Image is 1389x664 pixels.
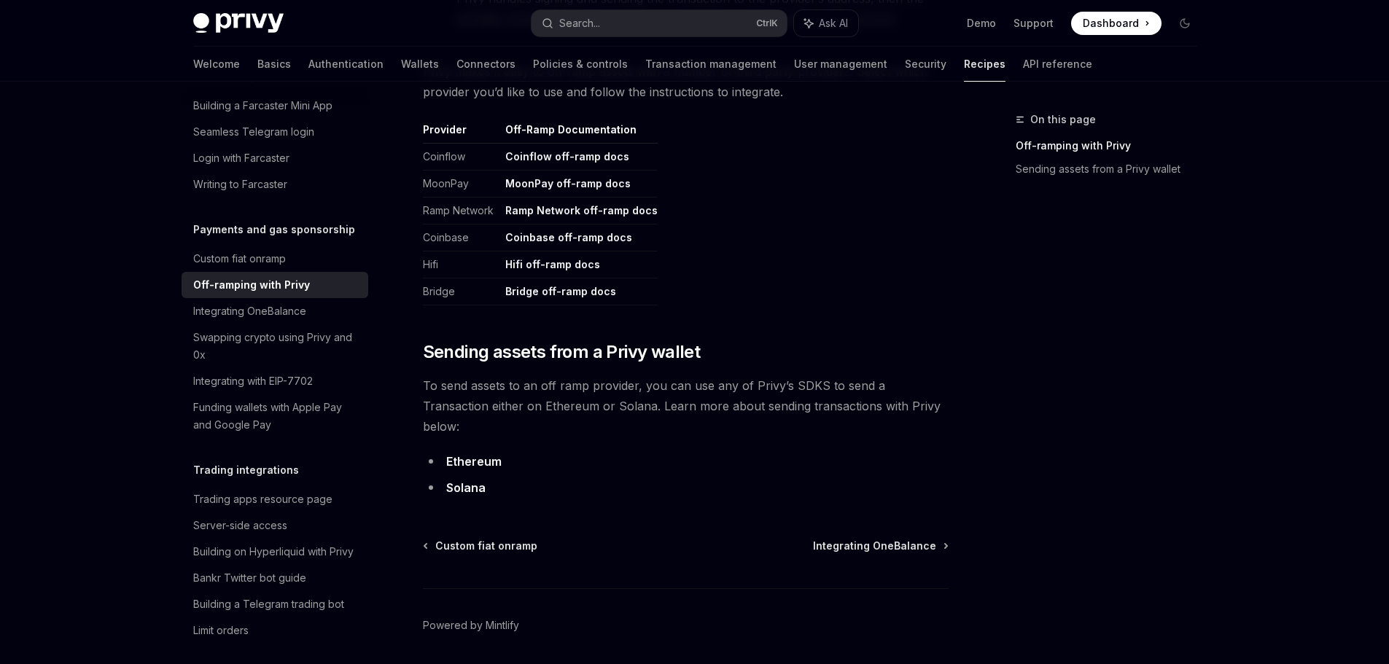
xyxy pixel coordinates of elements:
button: Ask AI [794,10,858,36]
a: Integrating OneBalance [182,298,368,324]
div: Integrating OneBalance [193,302,306,320]
span: Ask AI [819,16,848,31]
a: Connectors [456,47,515,82]
th: Off-Ramp Documentation [499,122,658,144]
button: Search...CtrlK [532,10,787,36]
a: Bridge off-ramp docs [505,285,616,298]
a: MoonPay off-ramp docs [505,177,631,190]
span: On this page [1030,111,1096,128]
a: Solana [446,480,486,496]
a: Demo [967,16,996,31]
a: Login with Farcaster [182,145,368,171]
div: Custom fiat onramp [193,250,286,267]
a: Support [1013,16,1054,31]
a: Off-ramping with Privy [1016,134,1208,157]
a: Integrating OneBalance [813,539,947,553]
a: Coinbase off-ramp docs [505,231,632,244]
a: Bankr Twitter bot guide [182,565,368,591]
a: Recipes [964,47,1005,82]
a: Authentication [308,47,384,82]
div: Integrating with EIP-7702 [193,372,313,390]
a: Building on Hyperliquid with Privy [182,539,368,565]
a: User management [794,47,887,82]
td: Hifi [423,251,499,278]
a: Basics [257,47,291,82]
th: Provider [423,122,499,144]
a: Custom fiat onramp [182,246,368,272]
div: Bankr Twitter bot guide [193,569,306,587]
td: Coinflow [423,144,499,171]
span: To send assets to an off ramp provider, you can use any of Privy’s SDKS to send a Transaction eit... [423,375,949,437]
div: Swapping crypto using Privy and 0x [193,329,359,364]
td: Coinbase [423,224,499,251]
a: Funding wallets with Apple Pay and Google Pay [182,394,368,438]
div: Limit orders [193,622,249,639]
div: Funding wallets with Apple Pay and Google Pay [193,399,359,434]
h5: Trading integrations [193,461,299,479]
img: dark logo [193,13,284,34]
a: Coinflow off-ramp docs [505,150,629,163]
div: Building on Hyperliquid with Privy [193,543,354,561]
div: Building a Farcaster Mini App [193,97,332,114]
a: Welcome [193,47,240,82]
span: Custom fiat onramp [435,539,537,553]
a: Hifi off-ramp docs [505,258,600,271]
div: Trading apps resource page [193,491,332,508]
a: API reference [1023,47,1092,82]
a: Server-side access [182,512,368,539]
h5: Payments and gas sponsorship [193,221,355,238]
a: Writing to Farcaster [182,171,368,198]
a: Limit orders [182,617,368,644]
span: Privy makes it easy to off ramp assets with a number of third party providers. Select which provi... [423,61,949,102]
div: Off-ramping with Privy [193,276,310,294]
a: Swapping crypto using Privy and 0x [182,324,368,368]
div: Login with Farcaster [193,149,289,167]
td: MoonPay [423,171,499,198]
a: Transaction management [645,47,777,82]
div: Search... [559,15,600,32]
span: Dashboard [1083,16,1139,31]
a: Ramp Network off-ramp docs [505,204,658,217]
div: Writing to Farcaster [193,176,287,193]
td: Bridge [423,278,499,305]
button: Toggle dark mode [1173,12,1197,35]
a: Off-ramping with Privy [182,272,368,298]
a: Powered by Mintlify [423,618,519,633]
a: Building a Telegram trading bot [182,591,368,617]
div: Seamless Telegram login [193,123,314,141]
a: Policies & controls [533,47,628,82]
a: Dashboard [1071,12,1162,35]
span: Ctrl K [756,17,778,29]
div: Building a Telegram trading bot [193,595,344,613]
a: Sending assets from a Privy wallet [1016,157,1208,181]
span: Integrating OneBalance [813,539,936,553]
a: Security [905,47,946,82]
a: Integrating with EIP-7702 [182,368,368,394]
div: Server-side access [193,517,287,534]
td: Ramp Network [423,198,499,224]
span: Sending assets from a Privy wallet [423,340,701,364]
a: Building a Farcaster Mini App [182,93,368,119]
a: Trading apps resource page [182,486,368,512]
a: Ethereum [446,454,502,469]
a: Wallets [401,47,439,82]
a: Custom fiat onramp [424,539,537,553]
a: Seamless Telegram login [182,119,368,145]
